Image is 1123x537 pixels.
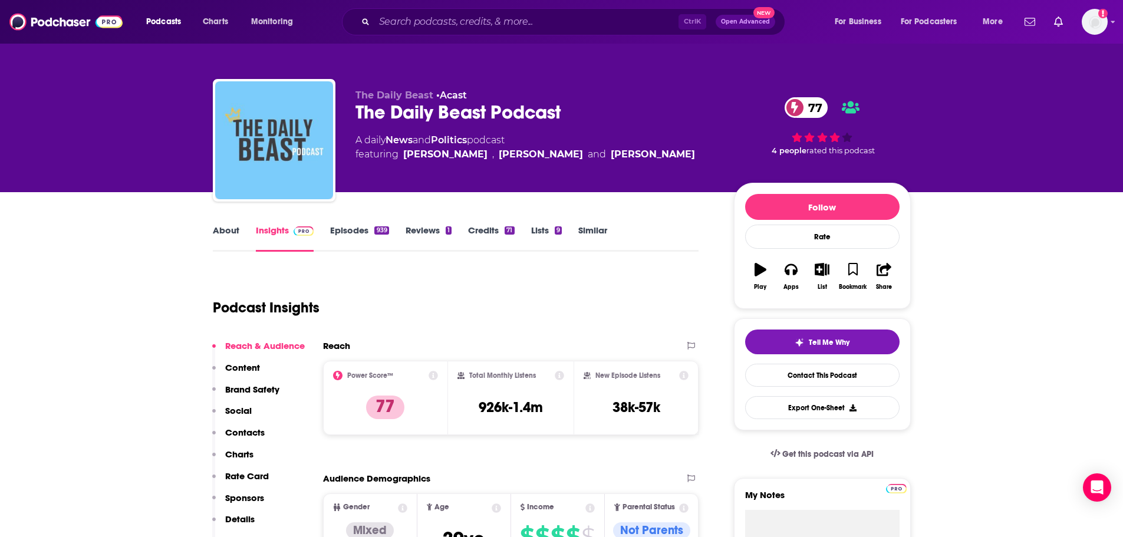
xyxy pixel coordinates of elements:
button: Social [212,405,252,427]
span: For Podcasters [901,14,957,30]
span: and [588,147,606,162]
a: Show notifications dropdown [1049,12,1068,32]
button: Contacts [212,427,265,449]
label: My Notes [745,489,900,510]
a: Molly Jong-Fast [499,147,583,162]
a: Danielle Moodie [403,147,488,162]
button: Share [868,255,899,298]
button: tell me why sparkleTell Me Why [745,330,900,354]
a: Politics [431,134,467,146]
a: Get this podcast via API [761,440,884,469]
a: Reviews1 [406,225,452,252]
span: , [492,147,494,162]
a: Contact This Podcast [745,364,900,387]
a: InsightsPodchaser Pro [256,225,314,252]
button: Export One-Sheet [745,396,900,419]
a: Charts [195,12,235,31]
a: About [213,225,239,252]
div: Play [754,284,766,291]
button: Show profile menu [1082,9,1108,35]
div: 77 4 peoplerated this podcast [734,90,911,163]
p: Details [225,513,255,525]
span: Get this podcast via API [782,449,874,459]
div: Open Intercom Messenger [1083,473,1111,502]
div: Share [876,284,892,291]
img: Podchaser Pro [886,484,907,493]
div: A daily podcast [355,133,695,162]
button: Bookmark [838,255,868,298]
input: Search podcasts, credits, & more... [374,12,679,31]
p: Content [225,362,260,373]
button: open menu [893,12,974,31]
span: and [413,134,431,146]
img: The Daily Beast Podcast [215,81,333,199]
div: 939 [374,226,388,235]
span: Income [527,503,554,511]
span: Ctrl K [679,14,706,29]
a: News [386,134,413,146]
img: User Profile [1082,9,1108,35]
p: Reach & Audience [225,340,305,351]
span: Charts [203,14,228,30]
img: Podchaser Pro [294,226,314,236]
p: Social [225,405,252,416]
div: 71 [505,226,514,235]
button: open menu [138,12,196,31]
button: Play [745,255,776,298]
div: Search podcasts, credits, & more... [353,8,796,35]
svg: Add a profile image [1098,9,1108,18]
a: Episodes939 [330,225,388,252]
div: List [818,284,827,291]
button: open menu [243,12,308,31]
p: 77 [366,396,404,419]
a: Pro website [886,482,907,493]
span: More [983,14,1003,30]
a: Rick Wilson [611,147,695,162]
div: 1 [446,226,452,235]
a: Show notifications dropdown [1020,12,1040,32]
a: Podchaser - Follow, Share and Rate Podcasts [9,11,123,33]
button: Reach & Audience [212,340,305,362]
button: List [806,255,837,298]
span: Podcasts [146,14,181,30]
div: Rate [745,225,900,249]
button: open menu [974,12,1017,31]
p: Charts [225,449,253,460]
span: rated this podcast [806,146,875,155]
h2: New Episode Listens [595,371,660,380]
p: Brand Safety [225,384,279,395]
h2: Power Score™ [347,371,393,380]
span: Tell Me Why [809,338,849,347]
span: The Daily Beast [355,90,433,101]
div: Apps [783,284,799,291]
a: Credits71 [468,225,514,252]
span: Monitoring [251,14,293,30]
div: Bookmark [839,284,867,291]
button: Brand Safety [212,384,279,406]
span: • [436,90,467,101]
h2: Total Monthly Listens [469,371,536,380]
button: Open AdvancedNew [716,15,775,29]
img: tell me why sparkle [795,338,804,347]
span: Gender [343,503,370,511]
button: open menu [826,12,896,31]
span: New [753,7,775,18]
button: Follow [745,194,900,220]
button: Apps [776,255,806,298]
a: 77 [785,97,828,118]
div: 9 [555,226,562,235]
span: For Business [835,14,881,30]
p: Rate Card [225,470,269,482]
h2: Audience Demographics [323,473,430,484]
span: 4 people [772,146,806,155]
span: featuring [355,147,695,162]
p: Contacts [225,427,265,438]
button: Rate Card [212,470,269,492]
span: Logged in as Maria.Tullin [1082,9,1108,35]
h3: 38k-57k [612,398,660,416]
h3: 926k-1.4m [479,398,543,416]
p: Sponsors [225,492,264,503]
span: 77 [796,97,828,118]
button: Sponsors [212,492,264,514]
